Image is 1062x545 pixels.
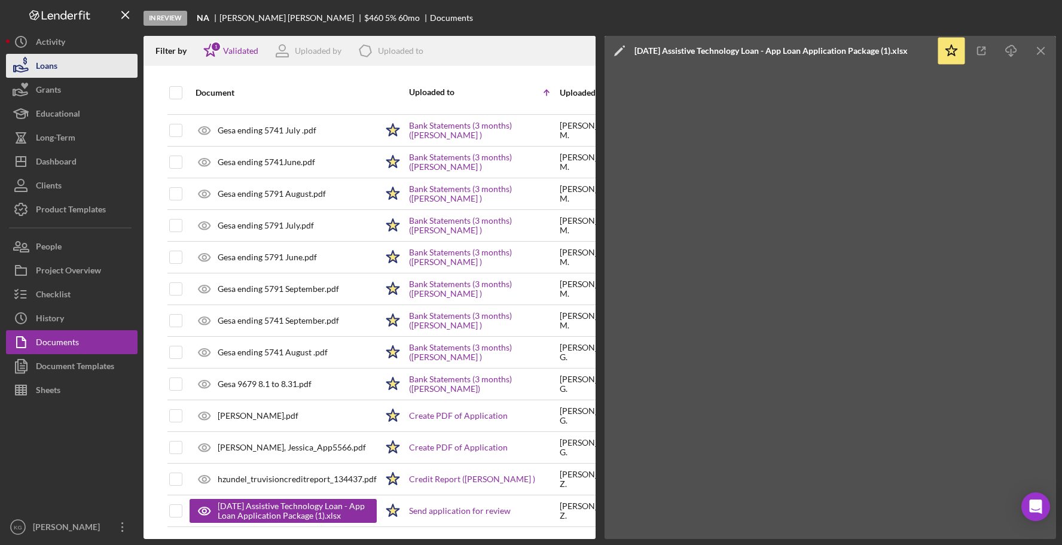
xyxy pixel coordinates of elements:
div: Gesa ending 5741 August .pdf [218,348,328,357]
div: In Review [144,11,187,26]
b: NA [197,13,209,23]
button: KG[PERSON_NAME] [6,515,138,539]
a: Bank Statements (3 months) ([PERSON_NAME] ) [409,279,559,299]
div: [PERSON_NAME] G . [560,343,626,362]
div: Gesa 9679 8.1 to 8.31.pdf [218,379,312,389]
a: Bank Statements (3 months) ([PERSON_NAME]) [409,375,559,394]
div: [PERSON_NAME] M . [560,184,626,203]
a: Bank Statements (3 months) ([PERSON_NAME] ) [409,121,559,140]
div: Gesa ending 5741 July .pdf [218,126,316,135]
div: [PERSON_NAME] G . [560,438,626,457]
a: Send application for review [409,506,511,516]
div: [PERSON_NAME] Z . [560,470,626,489]
text: KG [14,524,22,531]
div: [PERSON_NAME] G . [560,375,626,394]
div: Gesa ending 5791 September.pdf [218,284,339,294]
div: [PERSON_NAME] M . [560,248,626,267]
a: Create PDF of Application [409,443,508,452]
div: [PERSON_NAME] [PERSON_NAME] [219,13,364,23]
div: [PERSON_NAME].pdf [218,411,298,421]
iframe: Document Preview [605,66,1057,539]
div: [DATE] Assistive Technology Loan - App Loan Application Package (1).xlsx [218,501,365,520]
div: [PERSON_NAME] Z . [560,501,626,520]
div: [DATE] Assistive Technology Loan - App Loan Application Package (1).xlsx [634,46,908,56]
a: Bank Statements (3 months) ([PERSON_NAME] ) [409,184,559,203]
div: [PERSON_NAME] M . [560,311,626,330]
div: Open Intercom Messenger [1021,492,1050,521]
div: Document [196,88,377,98]
a: Bank Statements (3 months) ([PERSON_NAME] ) [409,311,559,330]
div: Uploaded by [295,46,341,56]
div: [PERSON_NAME] M . [560,153,626,172]
div: [PERSON_NAME] G . [560,406,626,425]
div: [PERSON_NAME] [30,515,108,542]
div: Gesa ending 5741June.pdf [218,157,315,167]
div: hzundel_truvisioncreditreport_134437.pdf [218,474,377,484]
a: Bank Statements (3 months) ([PERSON_NAME] ) [409,216,559,235]
div: Uploaded to [378,46,423,56]
div: [PERSON_NAME] M . [560,121,626,140]
div: Documents [430,13,473,23]
a: Create PDF of Application [409,411,508,421]
a: Bank Statements (3 months) ([PERSON_NAME] ) [409,248,559,267]
div: Gesa ending 5791 July.pdf [218,221,314,230]
div: Gesa ending 5791 June.pdf [218,252,317,262]
div: [PERSON_NAME], Jessica_App5566.pdf [218,443,366,452]
span: $460 [364,13,383,23]
div: Gesa ending 5741 September.pdf [218,316,339,325]
div: Gesa ending 5791 August.pdf [218,189,326,199]
div: Filter by [155,46,196,56]
div: Validated [223,46,258,56]
div: [PERSON_NAME] M . [560,279,626,299]
a: Credit Report ([PERSON_NAME] ) [409,474,535,484]
a: Bank Statements (3 months) ([PERSON_NAME] ) [409,343,559,362]
div: Uploaded to [409,87,484,97]
div: 60 mo [398,13,420,23]
div: 1 [210,41,221,52]
a: Bank Statements (3 months) ([PERSON_NAME] ) [409,153,559,172]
